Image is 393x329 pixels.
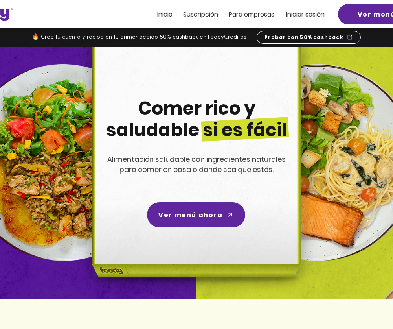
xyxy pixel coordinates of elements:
[107,154,286,174] span: Alimentación saludable con ingredientes naturales para comer en casa o donde sea que estés.
[157,11,173,18] a: Inicio
[32,34,246,40] span: 🔥 Crea tu cuenta y recibe en tu primer pedido 50% cashback en FoodyCréditos
[347,283,385,321] iframe: Messagebird Livechat Widget
[158,210,222,220] span: Ver menú ahora
[106,96,287,142] span: Comer rico y saludable si es fácil
[229,10,236,19] span: Pa
[257,31,361,44] a: Probar con 50% cashback
[147,202,245,227] a: Ver menú ahora
[286,11,325,18] a: Iniciar sesión
[70,47,320,299] img: headline-center-compress.png
[183,11,218,18] a: Suscripción
[229,11,274,18] a: Para empresas
[157,10,173,19] span: Inicio
[183,10,218,19] span: Suscripción
[286,10,325,19] span: Iniciar sesión
[236,10,274,19] span: ra empresas
[264,34,343,41] span: Probar con 50% cashback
